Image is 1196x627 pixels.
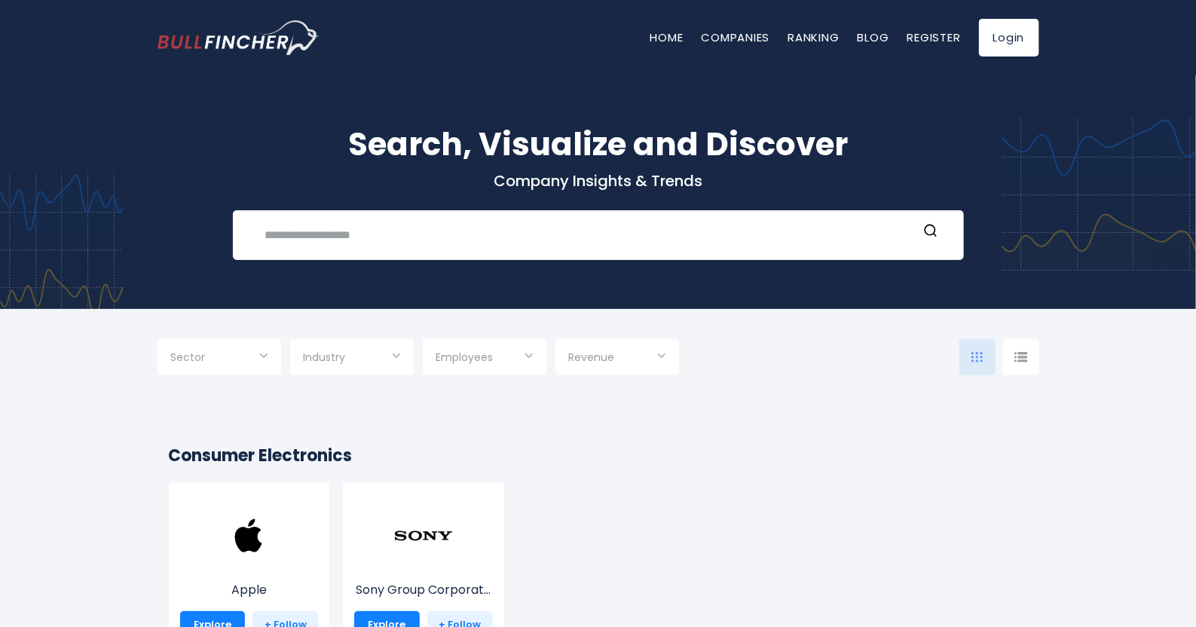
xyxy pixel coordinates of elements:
[436,345,533,372] input: Selection
[180,581,319,599] p: Apple
[158,121,1039,168] h1: Search, Visualize and Discover
[171,345,268,372] input: Selection
[436,350,494,364] span: Employees
[393,506,454,566] img: SONY.png
[858,29,889,45] a: Blog
[304,350,346,364] span: Industry
[354,581,493,599] p: Sony Group Corporation
[569,345,665,372] input: Selection
[158,20,320,55] img: bullfincher logo
[354,534,493,599] a: Sony Group Corporat...
[702,29,770,45] a: Companies
[158,171,1039,191] p: Company Insights & Trends
[788,29,840,45] a: Ranking
[569,350,615,364] span: Revenue
[158,20,320,55] a: Go to homepage
[979,19,1039,57] a: Login
[219,506,279,566] img: AAPL.png
[171,350,206,364] span: Sector
[1014,352,1028,362] img: icon-comp-list-view.svg
[304,345,400,372] input: Selection
[921,223,941,243] button: Search
[650,29,684,45] a: Home
[907,29,961,45] a: Register
[169,443,1028,468] h2: Consumer Electronics
[971,352,983,362] img: icon-comp-grid.svg
[180,534,319,599] a: Apple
